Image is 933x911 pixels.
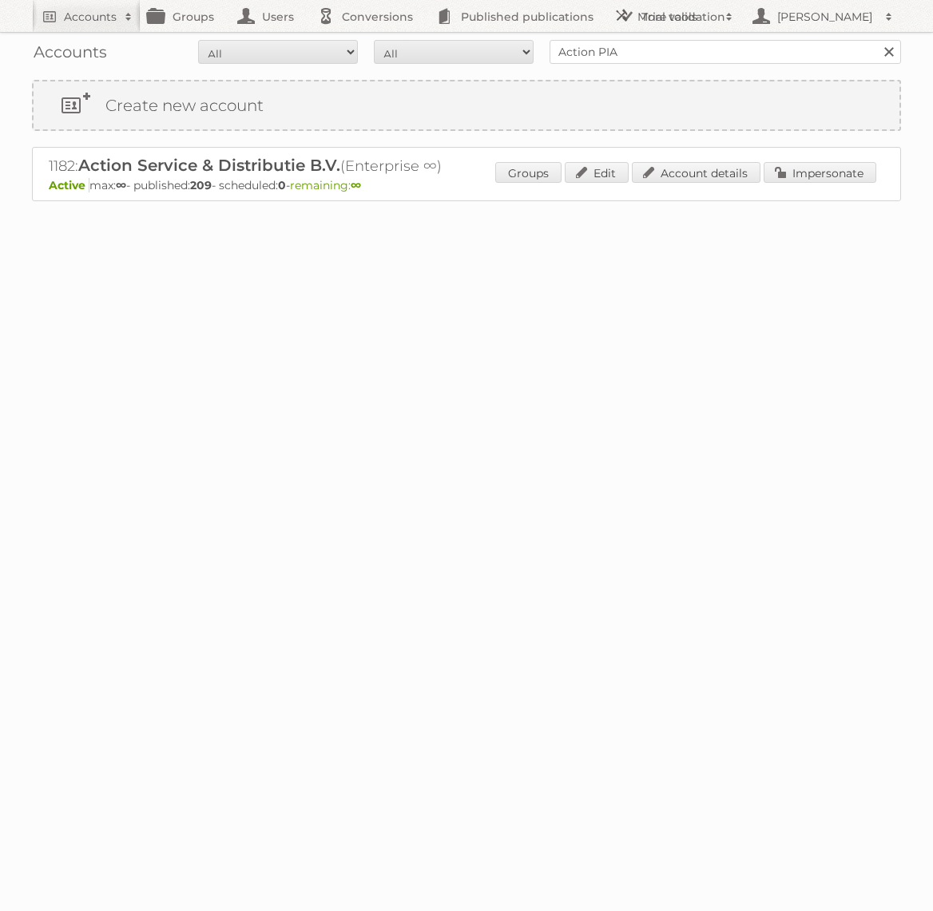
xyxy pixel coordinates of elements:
strong: ∞ [351,178,361,192]
strong: ∞ [116,178,126,192]
strong: 209 [190,178,212,192]
a: Edit [565,162,629,183]
span: Action Service & Distributie B.V. [78,156,340,175]
h2: 1182: (Enterprise ∞) [49,156,608,176]
span: remaining: [290,178,361,192]
strong: 0 [278,178,286,192]
p: max: - published: - scheduled: - [49,178,884,192]
h2: [PERSON_NAME] [773,9,877,25]
a: Account details [632,162,760,183]
a: Groups [495,162,562,183]
h2: More tools [637,9,717,25]
h2: Accounts [64,9,117,25]
span: Active [49,178,89,192]
a: Create new account [34,81,899,129]
a: Impersonate [764,162,876,183]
